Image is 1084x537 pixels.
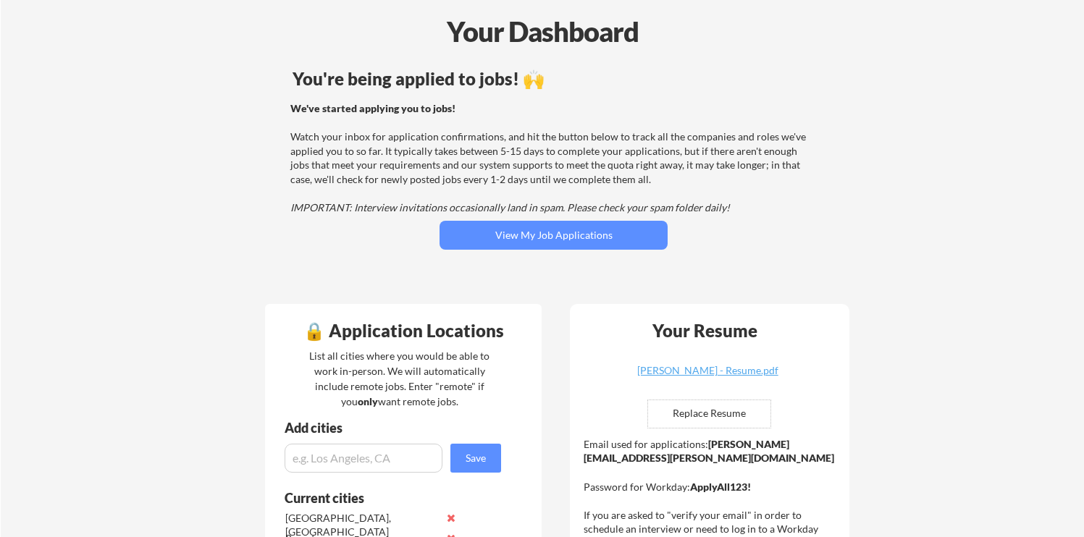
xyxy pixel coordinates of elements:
div: Add cities [285,421,505,434]
div: You're being applied to jobs! 🙌 [293,70,815,88]
strong: only [358,395,378,407]
div: Current cities [285,491,485,504]
strong: [PERSON_NAME][EMAIL_ADDRESS][PERSON_NAME][DOMAIN_NAME] [584,438,834,465]
strong: ApplyAll123! [690,481,751,493]
em: IMPORTANT: Interview invitations occasionally land in spam. Please check your spam folder daily! [290,201,730,213]
input: e.g. Los Angeles, CA [285,444,442,473]
div: Watch your inbox for application confirmations, and hit the button below to track all the compani... [290,101,812,215]
a: [PERSON_NAME] - Resume.pdf [621,365,794,388]
strong: We've started applying you to jobs! [290,102,455,114]
div: Your Resume [633,322,776,339]
div: Your Dashboard [1,11,1084,52]
div: 🔒 Application Locations [269,322,538,339]
button: View My Job Applications [440,221,668,250]
button: Save [450,444,501,473]
div: List all cities where you would be able to work in-person. We will automatically include remote j... [300,348,499,409]
div: [PERSON_NAME] - Resume.pdf [621,365,794,376]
